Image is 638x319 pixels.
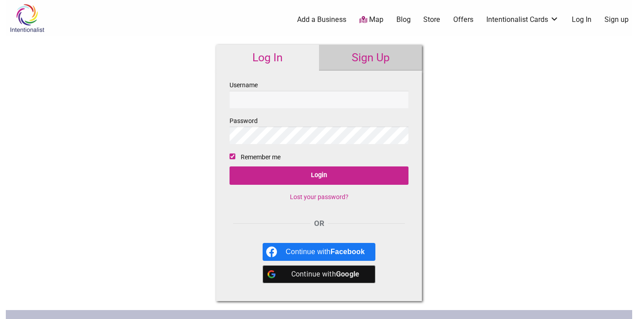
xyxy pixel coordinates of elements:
label: Username [230,80,408,108]
a: Lost your password? [290,193,349,200]
label: Remember me [241,152,281,163]
input: Username [230,91,408,108]
a: Sign up [604,15,629,25]
b: Facebook [331,248,365,255]
div: Continue with [286,265,365,283]
input: Password [230,127,408,144]
a: Offers [453,15,473,25]
a: Blog [396,15,411,25]
div: Continue with [286,243,365,261]
a: Add a Business [297,15,346,25]
a: Sign Up [319,45,422,71]
a: Log In [572,15,591,25]
div: OR [230,218,408,230]
a: Store [423,15,440,25]
a: Continue with <b>Facebook</b> [263,243,376,261]
a: Intentionalist Cards [486,15,559,25]
input: Login [230,166,408,185]
a: Map [359,15,383,25]
a: Continue with <b>Google</b> [263,265,376,283]
b: Google [336,270,360,278]
img: Intentionalist [6,4,48,33]
a: Log In [216,45,319,71]
label: Password [230,115,408,144]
